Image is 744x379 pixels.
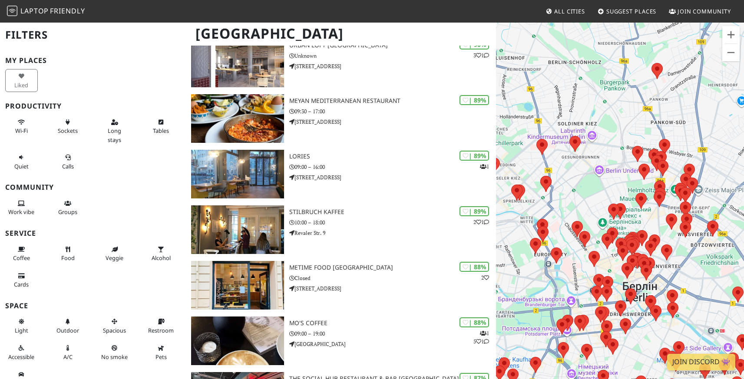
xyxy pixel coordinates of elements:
[20,6,49,16] span: Laptop
[473,329,489,346] p: 1 5 1
[289,118,496,126] p: [STREET_ADDRESS]
[460,151,489,161] div: | 89%
[52,115,84,138] button: Sockets
[52,314,84,337] button: Outdoor
[481,274,489,282] p: 2
[289,107,496,115] p: 09:30 – 17:00
[289,284,496,293] p: [STREET_ADDRESS]
[7,6,17,16] img: LaptopFriendly
[5,56,181,65] h3: My Places
[98,341,131,364] button: No smoke
[186,150,496,198] a: Lories | 89% 1 Lories 09:00 – 16:00 [STREET_ADDRESS]
[5,196,38,219] button: Work vibe
[98,314,131,337] button: Spacious
[101,353,128,361] span: Smoke free
[50,6,85,16] span: Friendly
[5,229,181,237] h3: Service
[289,62,496,70] p: [STREET_ADDRESS]
[52,242,84,265] button: Food
[289,274,496,282] p: Closed
[8,353,34,361] span: Accessible
[473,218,489,226] p: 2 1
[98,242,131,265] button: Veggie
[460,95,489,105] div: | 89%
[289,330,496,338] p: 09:00 – 19:00
[15,127,28,135] span: Stable Wi-Fi
[58,127,78,135] span: Power sockets
[186,205,496,254] a: Stilbruch Kaffee | 89% 21 Stilbruch Kaffee 10:00 – 18:00 Revaler Str. 9
[15,326,28,334] span: Natural light
[5,102,181,110] h3: Productivity
[52,341,84,364] button: A/C
[145,115,177,138] button: Tables
[289,218,496,227] p: 10:00 – 18:00
[191,316,284,365] img: Mo's Coffee
[63,353,73,361] span: Air conditioned
[52,150,84,173] button: Calls
[191,150,284,198] img: Lories
[61,254,75,262] span: Food
[186,39,496,87] a: URBAN LOFT Berlin | 90% 31 URBAN LOFT [GEOGRAPHIC_DATA] Unknown [STREET_ADDRESS]
[289,163,496,171] p: 09:00 – 16:00
[289,153,496,160] h3: Lories
[188,22,494,46] h1: [GEOGRAPHIC_DATA]
[289,340,496,348] p: [GEOGRAPHIC_DATA]
[289,173,496,181] p: [STREET_ADDRESS]
[460,317,489,327] div: | 88%
[56,326,79,334] span: Outdoor area
[148,326,174,334] span: Restroom
[289,229,496,237] p: Revaler Str. 9
[722,44,740,61] button: Зменшити
[145,242,177,265] button: Alcohol
[145,314,177,337] button: Restroom
[152,254,171,262] span: Alcohol
[5,242,38,265] button: Coffee
[98,115,131,147] button: Long stays
[5,269,38,292] button: Cards
[14,162,29,170] span: Quiet
[460,262,489,272] div: | 88%
[5,314,38,337] button: Light
[289,264,496,271] h3: metime food [GEOGRAPHIC_DATA]
[52,196,84,219] button: Groups
[191,94,284,143] img: Meyan Mediterranean Restaurant
[106,254,123,262] span: Veggie
[594,3,660,19] a: Suggest Places
[289,320,496,327] h3: Mo's Coffee
[62,162,74,170] span: Video/audio calls
[58,208,77,216] span: Group tables
[108,127,121,143] span: Long stays
[191,39,284,87] img: URBAN LOFT Berlin
[5,302,181,310] h3: Space
[191,261,284,310] img: metime food Berlin
[8,208,34,216] span: People working
[145,341,177,364] button: Pets
[14,280,29,288] span: Credit cards
[606,7,657,15] span: Suggest Places
[5,115,38,138] button: Wi-Fi
[186,316,496,365] a: Mo's Coffee | 88% 151 Mo's Coffee 09:00 – 19:00 [GEOGRAPHIC_DATA]
[5,183,181,191] h3: Community
[5,341,38,364] button: Accessible
[554,7,585,15] span: All Cities
[155,353,167,361] span: Pet friendly
[191,205,284,254] img: Stilbruch Kaffee
[460,206,489,216] div: | 89%
[103,326,126,334] span: Spacious
[7,4,85,19] a: LaptopFriendly LaptopFriendly
[289,97,496,105] h3: Meyan Mediterranean Restaurant
[153,127,169,135] span: Work-friendly tables
[542,3,589,19] a: All Cities
[289,208,496,216] h3: Stilbruch Kaffee
[480,162,489,171] p: 1
[5,150,38,173] button: Quiet
[722,26,740,43] button: Збільшити
[13,254,30,262] span: Coffee
[186,94,496,143] a: Meyan Mediterranean Restaurant | 89% Meyan Mediterranean Restaurant 09:30 – 17:00 [STREET_ADDRESS]
[678,7,731,15] span: Join Community
[5,22,181,48] h2: Filters
[665,3,734,19] a: Join Community
[186,261,496,310] a: metime food Berlin | 88% 2 metime food [GEOGRAPHIC_DATA] Closed [STREET_ADDRESS]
